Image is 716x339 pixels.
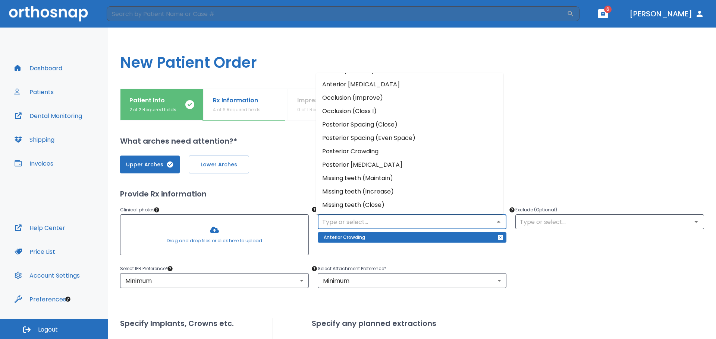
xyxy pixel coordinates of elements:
[316,172,503,185] li: Missing teeth (Maintain)
[316,118,503,131] li: Posterior Spacing (Close)
[10,59,67,77] button: Dashboard
[167,265,173,272] div: Tooltip anchor
[120,264,309,273] p: Select IPR Preference *
[108,28,716,89] h1: New Patient Order
[324,233,365,242] p: Anterior Crowding
[38,326,58,334] span: Logout
[213,96,261,105] p: Rx Information
[10,219,70,237] button: Help Center
[10,266,84,284] button: Account Settings
[120,156,180,173] button: Upper Arches
[120,135,704,147] h2: What arches need attention?*
[213,106,261,113] p: 4 of 6 Required fields
[316,78,503,91] li: Anterior [MEDICAL_DATA]
[320,217,504,227] input: Type or select...
[518,217,702,227] input: Type or select...
[316,145,503,158] li: Posterior Crowding
[120,188,704,199] h2: Provide Rx information
[509,207,515,213] div: Tooltip anchor
[626,7,707,20] button: [PERSON_NAME]
[316,158,503,172] li: Posterior [MEDICAL_DATA]
[65,296,71,303] div: Tooltip anchor
[10,290,70,308] button: Preferences
[9,6,88,21] img: Orthosnap
[120,273,309,288] div: Minimum
[128,161,172,169] span: Upper Arches
[316,91,503,105] li: Occlusion (Improve)
[316,198,503,212] li: Missing teeth (Close)
[197,161,241,169] span: Lower Arches
[691,217,701,227] button: Open
[10,131,59,148] button: Shipping
[129,96,176,105] p: Patient Info
[604,6,612,13] span: 6
[316,185,503,198] li: Missing teeth (Increase)
[10,243,60,260] button: Price List
[312,318,436,329] h2: Specify any planned extractions
[311,265,318,272] div: Tooltip anchor
[515,205,704,214] p: Exclude (Optional)
[493,217,504,227] button: Close
[120,318,234,329] h2: Specify Implants, Crowns etc.
[120,205,309,214] p: Clinical photos *
[153,207,160,213] div: Tooltip anchor
[316,131,503,145] li: Posterior Spacing (Even Space)
[318,264,506,273] p: Select Attachment Preference *
[10,83,58,101] button: Patients
[10,154,58,172] button: Invoices
[10,107,87,125] button: Dental Monitoring
[189,156,249,173] button: Lower Arches
[318,273,506,288] div: Minimum
[311,206,318,213] div: Tooltip anchor
[107,6,567,21] input: Search by Patient Name or Case #
[129,106,176,113] p: 2 of 2 Required fields
[316,105,503,118] li: Occlusion (Class I)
